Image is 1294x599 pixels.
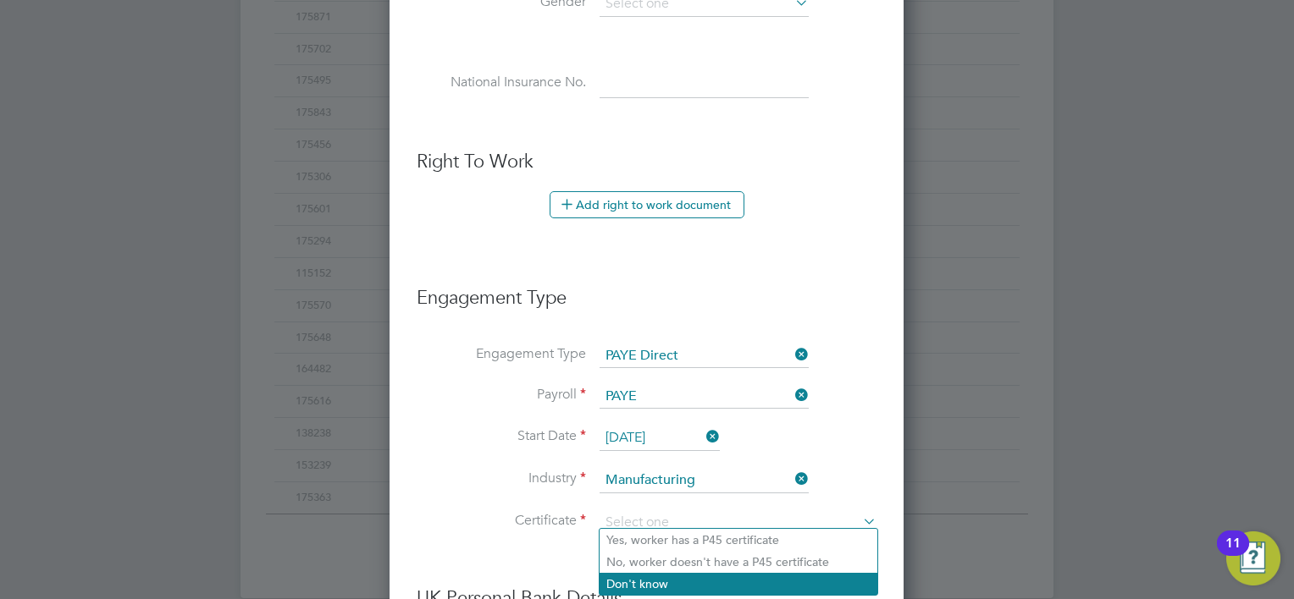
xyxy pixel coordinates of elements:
[600,573,877,595] li: Don't know
[417,150,876,174] h3: Right To Work
[600,468,809,493] input: Search for...
[417,74,586,91] label: National Insurance No.
[600,426,720,451] input: Select one
[600,385,809,409] input: Search for...
[417,512,586,530] label: Certificate
[600,551,877,573] li: No, worker doesn't have a P45 certificate
[417,427,586,445] label: Start Date
[600,510,876,536] input: Select one
[550,191,744,218] button: Add right to work document
[600,529,877,551] li: Yes, worker has a P45 certificate
[417,345,586,363] label: Engagement Type
[1225,543,1241,565] div: 11
[1226,531,1280,585] button: Open Resource Center, 11 new notifications
[417,470,586,487] label: Industry
[417,269,876,310] h3: Engagement Type
[417,386,586,404] label: Payroll
[600,344,809,368] input: Select one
